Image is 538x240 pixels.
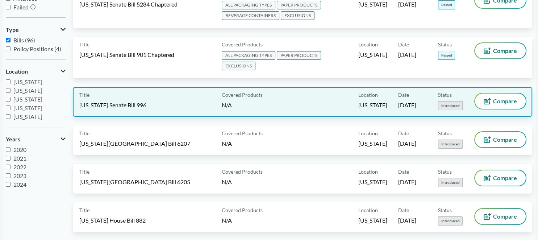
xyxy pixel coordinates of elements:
[13,104,42,111] span: [US_STATE]
[493,214,517,219] span: Compare
[358,41,378,48] span: Location
[493,175,517,181] span: Compare
[6,79,11,84] input: [US_STATE]
[79,216,146,224] span: [US_STATE] House Bill 882
[13,146,26,153] span: 2020
[358,168,378,175] span: Location
[13,96,42,103] span: [US_STATE]
[13,155,26,162] span: 2021
[398,178,416,186] span: [DATE]
[13,37,35,44] span: Bills (96)
[13,45,61,52] span: Policy Positions (4)
[398,101,416,109] span: [DATE]
[79,178,190,186] span: [US_STATE][GEOGRAPHIC_DATA] Bill 6205
[398,91,409,99] span: Date
[6,24,66,36] button: Type
[358,91,378,99] span: Location
[438,101,463,110] span: Introduced
[79,168,89,175] span: Title
[438,178,463,187] span: Introduced
[13,172,26,179] span: 2023
[6,182,11,187] input: 2024
[222,11,279,20] span: BEVERAGE CONTAINERS
[79,51,174,59] span: [US_STATE] Senate Bill 901 Chaptered
[358,178,387,186] span: [US_STATE]
[6,38,11,42] input: Bills (96)
[6,88,11,93] input: [US_STATE]
[398,0,416,8] span: [DATE]
[438,206,452,214] span: Status
[6,156,11,161] input: 2021
[493,137,517,142] span: Compare
[13,4,29,11] span: Failed
[79,0,178,8] span: [US_STATE] Senate Bill 5284 Chaptered
[6,133,66,145] button: Years
[222,102,232,108] span: N/A
[438,0,455,9] span: Passed
[6,26,19,33] span: Type
[438,140,463,149] span: Introduced
[358,206,378,214] span: Location
[398,129,409,137] span: Date
[222,1,275,9] span: ALL PACKAGING TYPES
[6,147,11,152] input: 2020
[13,78,42,85] span: [US_STATE]
[398,140,416,148] span: [DATE]
[475,170,526,186] button: Compare
[13,87,42,94] span: [US_STATE]
[222,206,263,214] span: Covered Products
[6,136,20,142] span: Years
[222,140,232,147] span: N/A
[222,168,263,175] span: Covered Products
[6,46,11,51] input: Policy Positions (4)
[475,132,526,147] button: Compare
[438,168,452,175] span: Status
[6,165,11,169] input: 2022
[475,209,526,224] button: Compare
[398,216,416,224] span: [DATE]
[6,68,28,75] span: Location
[358,51,387,59] span: [US_STATE]
[222,51,275,60] span: ALL PACKAGING TYPES
[438,91,452,99] span: Status
[398,41,409,48] span: Date
[6,5,11,9] input: Failed
[475,94,526,109] button: Compare
[398,51,416,59] span: [DATE]
[6,65,66,78] button: Location
[493,98,517,104] span: Compare
[13,181,26,188] span: 2024
[358,101,387,109] span: [US_STATE]
[277,1,321,9] span: PAPER PRODUCTS
[358,129,378,137] span: Location
[6,105,11,110] input: [US_STATE]
[493,48,517,54] span: Compare
[222,178,232,185] span: N/A
[79,41,89,48] span: Title
[222,62,255,70] span: EXCLUSIONS
[222,91,263,99] span: Covered Products
[79,206,89,214] span: Title
[79,129,89,137] span: Title
[79,140,190,148] span: [US_STATE][GEOGRAPHIC_DATA] Bill 6207
[358,216,387,224] span: [US_STATE]
[398,168,409,175] span: Date
[438,129,452,137] span: Status
[6,173,11,178] input: 2023
[438,216,463,225] span: Introduced
[438,51,455,60] span: Passed
[13,164,26,170] span: 2022
[6,97,11,102] input: [US_STATE]
[358,140,387,148] span: [US_STATE]
[398,206,409,214] span: Date
[277,51,321,60] span: PAPER PRODUCTS
[79,91,89,99] span: Title
[438,41,452,48] span: Status
[222,129,263,137] span: Covered Products
[13,113,42,120] span: [US_STATE]
[79,101,146,109] span: [US_STATE] Senate Bill 996
[6,114,11,119] input: [US_STATE]
[358,0,387,8] span: [US_STATE]
[281,11,314,20] span: EXCLUSIONS
[475,43,526,58] button: Compare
